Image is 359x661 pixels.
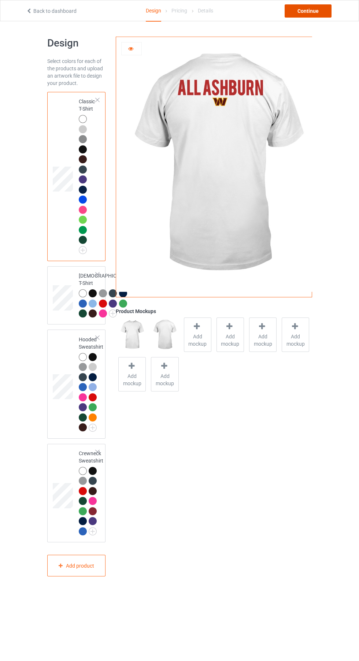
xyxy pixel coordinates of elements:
[47,330,106,438] div: Hooded Sweatshirt
[26,8,77,14] a: Back to dashboard
[151,357,178,391] div: Add mockup
[79,98,96,252] div: Classic T-Shirt
[79,135,87,143] img: heather_texture.png
[282,317,309,352] div: Add mockup
[89,424,97,432] img: svg+xml;base64,PD94bWwgdmVyc2lvbj0iMS4wIiBlbmNvZGluZz0iVVRGLTgiPz4KPHN2ZyB3aWR0aD0iMjJweCIgaGVpZ2...
[109,309,117,317] img: svg+xml;base64,PD94bWwgdmVyc2lvbj0iMS4wIiBlbmNvZGluZz0iVVRGLTgiPz4KPHN2ZyB3aWR0aD0iMjJweCIgaGVpZ2...
[216,317,244,352] div: Add mockup
[47,444,106,543] div: Crewneck Sweatshirt
[198,0,213,21] div: Details
[47,92,106,261] div: Classic T-Shirt
[184,317,211,352] div: Add mockup
[282,333,309,348] span: Add mockup
[217,333,244,348] span: Add mockup
[171,0,187,21] div: Pricing
[79,246,87,254] img: svg+xml;base64,PD94bWwgdmVyc2lvbj0iMS4wIiBlbmNvZGluZz0iVVRGLTgiPz4KPHN2ZyB3aWR0aD0iMjJweCIgaGVpZ2...
[146,0,161,22] div: Design
[151,372,178,387] span: Add mockup
[151,317,178,352] img: regular.jpg
[184,333,211,348] span: Add mockup
[118,357,146,391] div: Add mockup
[79,272,132,317] div: [DEMOGRAPHIC_DATA] T-Shirt
[89,527,97,535] img: svg+xml;base64,PD94bWwgdmVyc2lvbj0iMS4wIiBlbmNvZGluZz0iVVRGLTgiPz4KPHN2ZyB3aWR0aD0iMjJweCIgaGVpZ2...
[47,37,106,50] h1: Design
[47,57,106,87] div: Select colors for each of the products and upload an artwork file to design your product.
[47,266,106,325] div: [DEMOGRAPHIC_DATA] T-Shirt
[79,450,103,535] div: Crewneck Sweatshirt
[116,308,312,315] div: Product Mockups
[47,555,106,576] div: Add product
[79,336,103,431] div: Hooded Sweatshirt
[119,372,145,387] span: Add mockup
[285,4,332,18] div: Continue
[118,317,146,352] img: regular.jpg
[249,317,277,352] div: Add mockup
[249,333,276,348] span: Add mockup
